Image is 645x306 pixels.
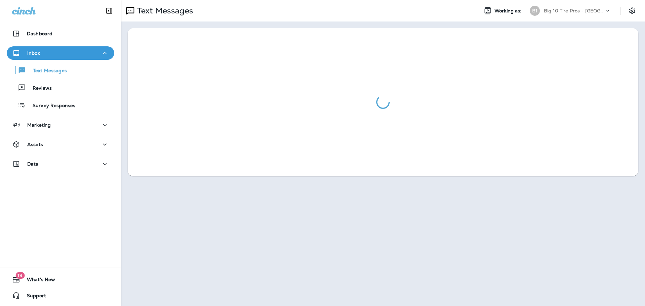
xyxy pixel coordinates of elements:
p: Survey Responses [26,103,75,109]
span: What's New [20,277,55,285]
button: Data [7,157,114,171]
div: B1 [530,6,540,16]
p: Marketing [27,122,51,128]
button: Collapse Sidebar [100,4,119,17]
p: Inbox [27,50,40,56]
p: Dashboard [27,31,52,36]
button: Support [7,289,114,302]
button: Settings [626,5,638,17]
span: 19 [15,272,25,279]
button: Text Messages [7,63,114,77]
button: Marketing [7,118,114,132]
p: Big 10 Tire Pros - [GEOGRAPHIC_DATA] [544,8,604,13]
button: Inbox [7,46,114,60]
span: Support [20,293,46,301]
p: Assets [27,142,43,147]
button: Survey Responses [7,98,114,112]
button: Assets [7,138,114,151]
p: Text Messages [134,6,193,16]
span: Working as: [494,8,523,14]
button: Dashboard [7,27,114,40]
p: Text Messages [26,68,67,74]
p: Data [27,161,39,167]
p: Reviews [26,85,52,92]
button: Reviews [7,81,114,95]
button: 19What's New [7,273,114,286]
